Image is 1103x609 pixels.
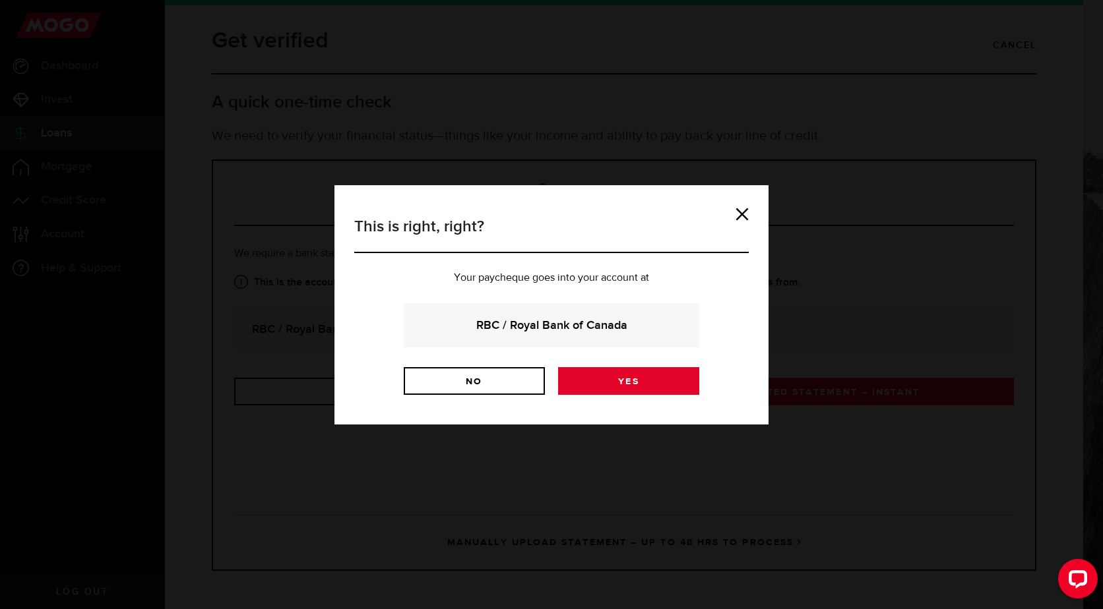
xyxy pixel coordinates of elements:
[558,367,699,395] a: Yes
[354,273,749,283] p: Your paycheque goes into your account at
[404,367,545,395] a: No
[422,316,681,334] strong: RBC / Royal Bank of Canada
[1048,554,1103,609] iframe: LiveChat chat widget
[354,215,749,253] h3: This is right, right?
